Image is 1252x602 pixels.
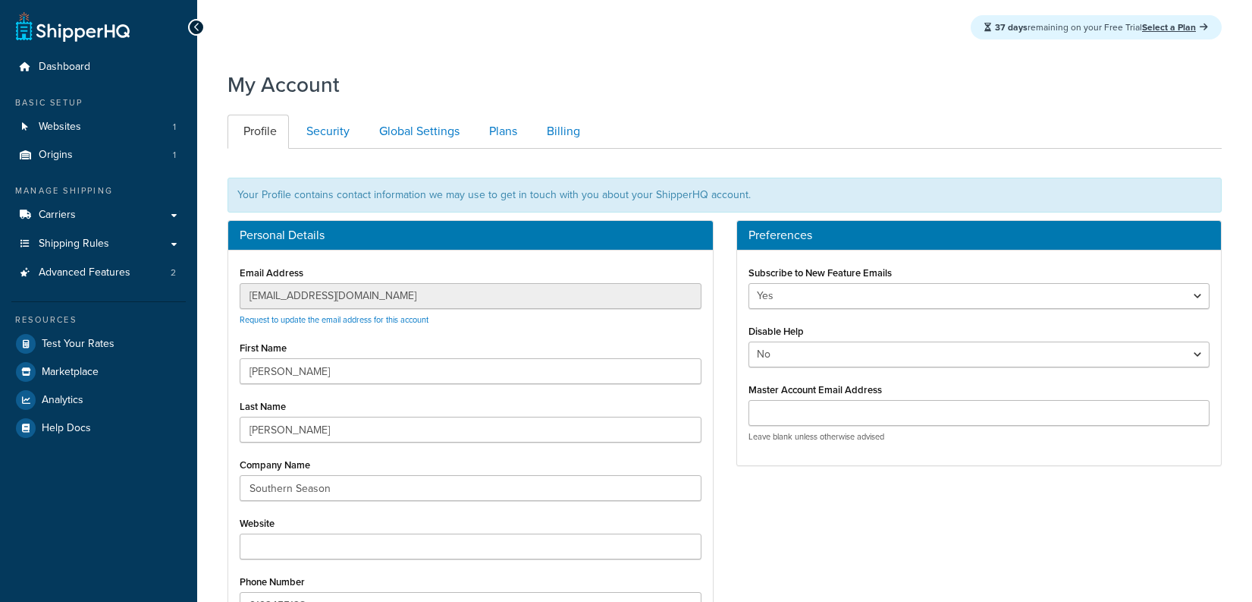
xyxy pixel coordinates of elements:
[240,267,303,279] label: Email Address
[39,149,73,162] span: Origins
[290,115,362,149] a: Security
[240,314,428,326] a: Request to update the email address for this account
[227,115,289,149] a: Profile
[748,229,1210,242] h3: Preferences
[11,141,186,169] a: Origins 1
[11,113,186,141] a: Websites 1
[531,115,592,149] a: Billing
[240,401,286,412] label: Last Name
[11,230,186,258] a: Shipping Rules
[363,115,472,149] a: Global Settings
[39,238,109,251] span: Shipping Rules
[39,121,81,134] span: Websites
[11,201,186,229] a: Carriers
[11,414,186,442] a: Help Docs
[11,96,186,109] div: Basic Setup
[42,394,83,407] span: Analytics
[1142,20,1208,34] a: Select a Plan
[11,53,186,81] a: Dashboard
[173,121,176,134] span: 1
[11,358,186,386] a: Marketplace
[39,209,76,222] span: Carriers
[227,70,340,99] h1: My Account
[748,431,1210,443] p: Leave blank unless otherwise advised
[240,342,287,354] label: First Name
[11,141,186,169] li: Origins
[995,20,1028,34] strong: 37 days
[971,15,1222,39] div: remaining on your Free Trial
[748,384,882,396] label: Master Account Email Address
[42,422,91,435] span: Help Docs
[16,11,130,42] a: ShipperHQ Home
[39,266,130,279] span: Advanced Features
[42,366,99,379] span: Marketplace
[748,267,892,279] label: Subscribe to New Feature Emails
[240,459,310,471] label: Company Name
[39,61,90,74] span: Dashboard
[11,386,186,414] a: Analytics
[11,184,186,197] div: Manage Shipping
[11,259,186,287] a: Advanced Features 2
[11,113,186,141] li: Websites
[227,178,1222,213] div: Your Profile contains contact information we may use to get in touch with you about your ShipperH...
[11,314,186,326] div: Resources
[240,576,305,588] label: Phone Number
[42,338,115,351] span: Test Your Rates
[240,518,275,529] label: Website
[748,326,804,337] label: Disable Help
[11,259,186,287] li: Advanced Features
[171,266,176,279] span: 2
[240,229,701,242] h3: Personal Details
[473,115,529,149] a: Plans
[11,330,186,358] a: Test Your Rates
[173,149,176,162] span: 1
